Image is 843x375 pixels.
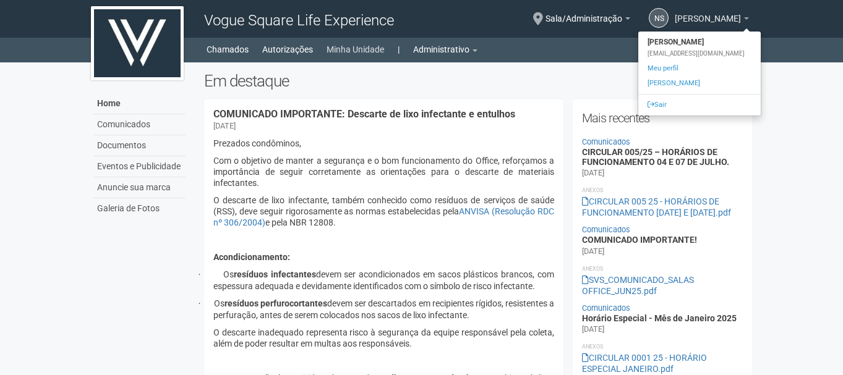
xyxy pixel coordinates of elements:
div: [EMAIL_ADDRESS][DOMAIN_NAME] [638,49,761,58]
b: resíduos perfurocortantes [225,298,327,308]
a: Comunicados [94,114,186,135]
a: Chamados [207,41,249,58]
li: Anexos [582,263,743,274]
a: [PERSON_NAME] [675,15,749,25]
a: [PERSON_NAME] [638,76,761,91]
div: [DATE] [213,120,236,132]
a: Sair [638,98,761,112]
p: Prezados condôminos, [213,138,554,149]
b: Acondicionamento: [213,252,290,262]
a: | [398,41,400,58]
p: Os devem ser descartados em recipientes rígidos, resistentes a perfuração, antes de serem colocad... [213,298,554,321]
li: Anexos [582,185,743,196]
a: Sala/Administração [546,15,630,25]
a: Autorizações [262,41,313,58]
a: NS [649,8,669,28]
p: O descarte de lixo infectante, também conhecido como resíduos de serviços de saúde (RSS), deve se... [213,195,554,228]
a: Minha Unidade [327,41,384,58]
a: CIRCULAR 005/25 – HORÁRIOS DE FUNCIONAMENTO 04 E 07 DE JULHO. [582,147,729,166]
a: Horário Especial - Mês de Janeiro 2025 [582,313,737,323]
a: Documentos [94,135,186,156]
span: · [199,299,214,308]
a: Comunicados [582,225,630,234]
strong: [PERSON_NAME] [638,35,761,49]
span: Vogue Square Life Experience [204,12,394,29]
a: Home [94,93,186,114]
b: resíduos infectantes [234,269,316,279]
a: Comunicados [582,137,630,146]
span: Nicolle Silva [675,2,741,23]
a: COMUNICADO IMPORTANTE! [582,235,697,245]
p: Com o objetivo de manter a segurança e o bom funcionamento do Office, reforçamos a importância de... [213,155,554,188]
span: · [199,270,223,279]
h2: Em destaque [204,72,753,90]
a: Meu perfil [638,61,761,76]
li: Anexos [582,341,743,352]
a: CIRCULAR 0001 25 - HORÁRIO ESPECIAL JANEIRO.pdf [582,353,707,374]
p: O descarte inadequado representa risco à segurança da equipe responsável pela coleta, além de pod... [213,327,554,349]
a: Comunicados [582,303,630,313]
a: Eventos e Publicidade [94,156,186,177]
a: COMUNICADO IMPORTANTE: Descarte de lixo infectante e entulhos [213,108,515,120]
a: CIRCULAR 005 25 - HORÁRIOS DE FUNCIONAMENTO [DATE] E [DATE].pdf [582,196,731,217]
img: logo.jpg [91,6,184,80]
a: Anuncie sua marca [94,177,186,198]
div: [DATE] [582,167,604,179]
p: Os devem ser acondicionados em sacos plásticos brancos, com espessura adequada e devidamente iden... [213,269,554,292]
a: Administrativo [413,41,477,58]
a: ANVISA (Resolução RDC nº 306/2004) [213,206,554,227]
h2: Mais recentes [582,109,743,127]
div: [DATE] [582,324,604,335]
div: [DATE] [582,246,604,257]
a: Galeria de Fotos [94,198,186,219]
a: SVS_COMUNICADO_SALAS OFFICE_JUN25.pdf [582,275,694,296]
span: Sala/Administração [546,2,622,23]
